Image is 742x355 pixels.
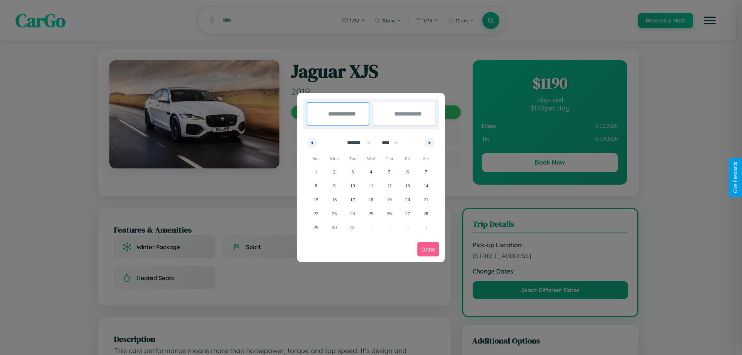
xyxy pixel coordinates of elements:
[307,207,325,221] button: 22
[332,207,337,221] span: 23
[315,179,317,193] span: 8
[362,207,380,221] button: 25
[417,193,435,207] button: 21
[398,165,417,179] button: 6
[370,165,372,179] span: 4
[380,207,398,221] button: 26
[369,193,373,207] span: 18
[380,179,398,193] button: 12
[351,207,355,221] span: 24
[344,179,362,193] button: 10
[362,165,380,179] button: 4
[417,153,435,165] span: Sat
[417,242,439,256] button: Done
[332,193,337,207] span: 16
[314,221,318,234] span: 29
[362,193,380,207] button: 18
[325,179,343,193] button: 9
[344,221,362,234] button: 31
[352,165,354,179] span: 3
[344,165,362,179] button: 3
[380,165,398,179] button: 5
[388,165,390,179] span: 5
[344,207,362,221] button: 24
[314,207,318,221] span: 22
[387,207,391,221] span: 26
[398,193,417,207] button: 20
[424,193,428,207] span: 21
[407,165,409,179] span: 6
[332,221,337,234] span: 30
[387,179,391,193] span: 12
[405,179,410,193] span: 13
[417,179,435,193] button: 14
[325,193,343,207] button: 16
[398,153,417,165] span: Fri
[307,221,325,234] button: 29
[351,221,355,234] span: 31
[333,165,335,179] span: 2
[369,207,373,221] span: 25
[325,165,343,179] button: 2
[325,207,343,221] button: 23
[380,153,398,165] span: Thu
[425,165,427,179] span: 7
[307,193,325,207] button: 15
[315,165,317,179] span: 1
[351,193,355,207] span: 17
[405,193,410,207] span: 20
[380,193,398,207] button: 19
[733,162,738,193] div: Give Feedback
[314,193,318,207] span: 15
[307,179,325,193] button: 8
[333,179,335,193] span: 9
[417,207,435,221] button: 28
[424,207,428,221] span: 28
[325,153,343,165] span: Mon
[398,207,417,221] button: 27
[405,207,410,221] span: 27
[344,193,362,207] button: 17
[344,153,362,165] span: Tue
[307,153,325,165] span: Sun
[362,153,380,165] span: Wed
[325,221,343,234] button: 30
[362,179,380,193] button: 11
[351,179,355,193] span: 10
[307,165,325,179] button: 1
[424,179,428,193] span: 14
[398,179,417,193] button: 13
[387,193,391,207] span: 19
[417,165,435,179] button: 7
[369,179,373,193] span: 11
